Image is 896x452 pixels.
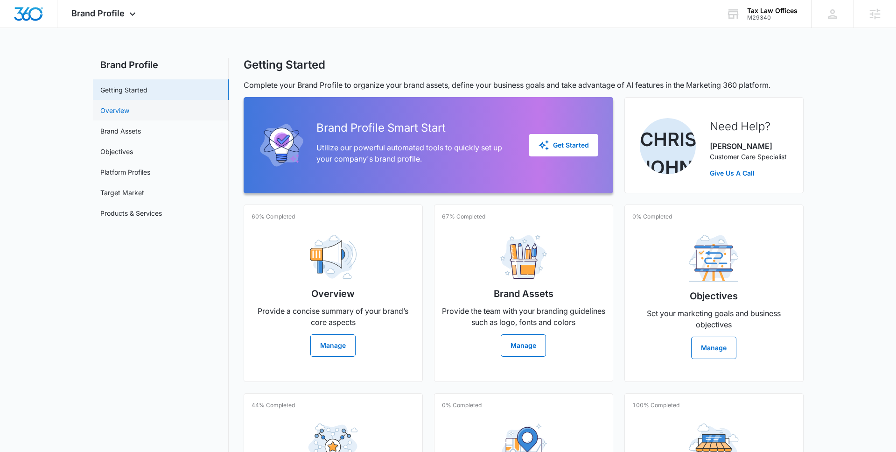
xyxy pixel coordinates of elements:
[311,287,355,301] h2: Overview
[100,106,129,115] a: Overview
[710,118,787,135] h2: Need Help?
[494,287,553,301] h2: Brand Assets
[434,205,613,382] a: 67% CompletedBrand AssetsProvide the team with your branding guidelines such as logo, fonts and c...
[710,152,787,162] p: Customer Care Specialist
[252,212,295,221] p: 60% Completed
[529,134,598,156] button: Get Started
[244,79,804,91] p: Complete your Brand Profile to organize your brand assets, define your business goals and take ad...
[710,141,787,152] p: [PERSON_NAME]
[100,208,162,218] a: Products & Services
[71,8,125,18] span: Brand Profile
[632,401,679,410] p: 100% Completed
[252,401,295,410] p: 44% Completed
[691,337,736,359] button: Manage
[624,205,804,382] a: 0% CompletedObjectivesSet your marketing goals and business objectivesManage
[310,334,356,357] button: Manage
[442,305,605,328] p: Provide the team with your branding guidelines such as logo, fonts and colors
[93,58,229,72] h2: Brand Profile
[244,58,325,72] h1: Getting Started
[244,205,423,382] a: 60% CompletedOverviewProvide a concise summary of your brand’s core aspectsManage
[100,147,133,156] a: Objectives
[632,212,672,221] p: 0% Completed
[100,167,150,177] a: Platform Profiles
[747,14,798,21] div: account id
[442,401,482,410] p: 0% Completed
[100,188,144,198] a: Target Market
[316,142,514,164] p: Utilize our powerful automated tools to quickly set up your company's brand profile.
[100,126,141,136] a: Brand Assets
[640,118,696,174] img: Chris Johns
[710,168,787,178] a: Give Us A Call
[501,334,546,357] button: Manage
[100,85,147,95] a: Getting Started
[690,289,738,303] h2: Objectives
[538,140,589,151] div: Get Started
[632,308,796,330] p: Set your marketing goals and business objectives
[316,120,514,136] h2: Brand Profile Smart Start
[442,212,485,221] p: 67% Completed
[747,7,798,14] div: account name
[252,305,415,328] p: Provide a concise summary of your brand’s core aspects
